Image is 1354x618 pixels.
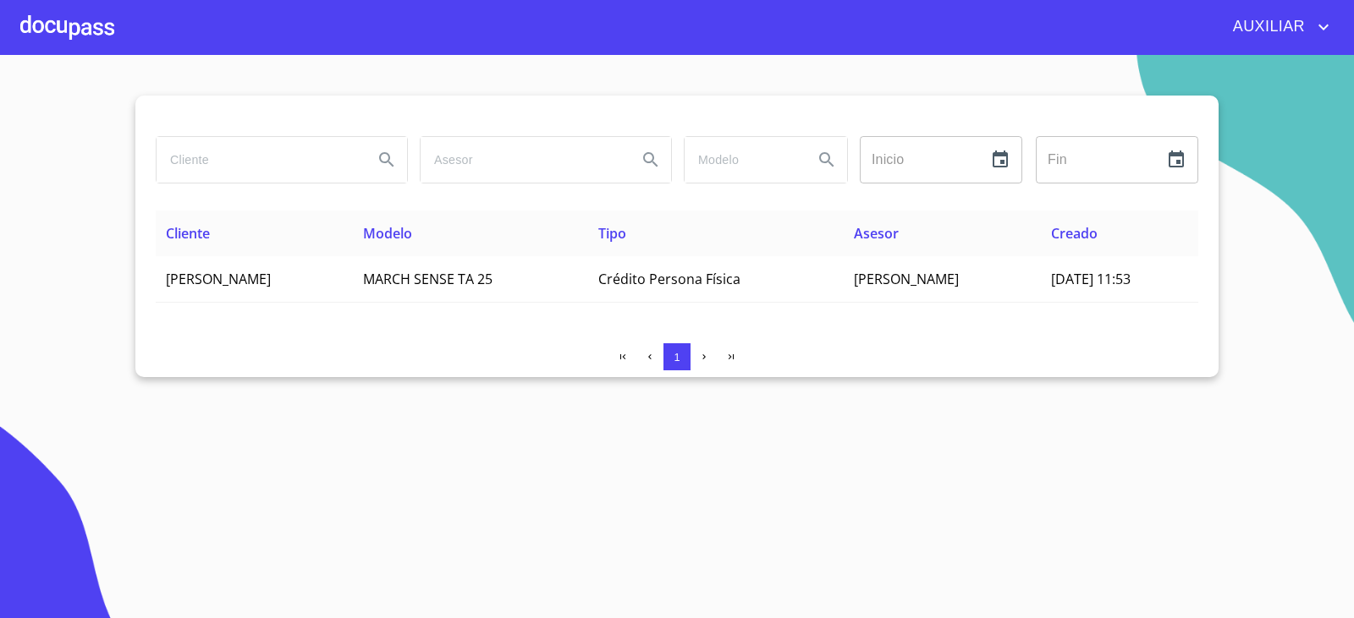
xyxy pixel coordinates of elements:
button: Search [806,139,847,180]
span: Cliente [166,224,210,243]
span: [PERSON_NAME] [854,270,959,288]
input: search [157,137,360,183]
span: 1 [674,351,680,364]
button: Search [630,139,671,180]
input: search [685,137,800,183]
span: MARCH SENSE TA 25 [363,270,493,288]
button: account of current user [1220,14,1334,41]
span: Asesor [854,224,899,243]
button: Search [366,139,407,180]
span: AUXILIAR [1220,14,1313,41]
span: Tipo [598,224,626,243]
span: [DATE] 11:53 [1051,270,1131,288]
button: 1 [663,343,691,370]
span: Crédito Persona Física [598,270,740,288]
input: search [421,137,624,183]
span: Creado [1051,224,1098,243]
span: Modelo [363,224,412,243]
span: [PERSON_NAME] [166,270,271,288]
